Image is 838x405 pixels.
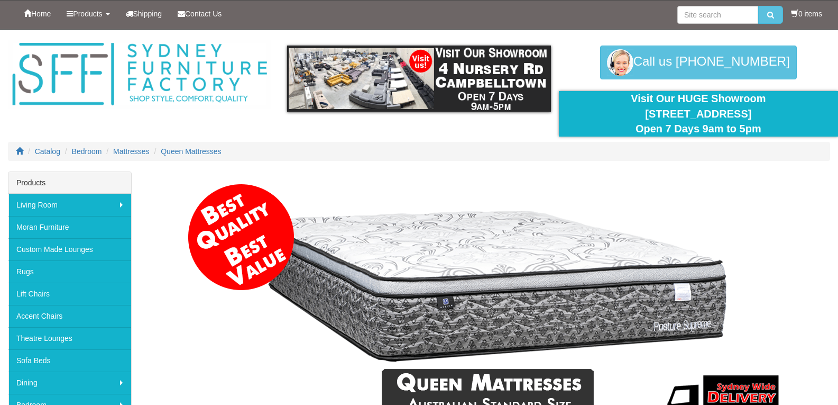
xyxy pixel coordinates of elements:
div: Visit Our HUGE Showroom [STREET_ADDRESS] Open 7 Days 9am to 5pm [567,91,830,137]
span: Home [31,10,51,18]
a: Products [59,1,117,27]
span: Shipping [133,10,162,18]
a: Shipping [118,1,170,27]
div: Products [8,172,131,194]
a: Mattresses [113,147,149,156]
a: Dining [8,372,131,394]
a: Accent Chairs [8,305,131,327]
a: Contact Us [170,1,229,27]
img: showroom.gif [287,46,550,112]
a: Catalog [35,147,60,156]
img: Sydney Furniture Factory [8,40,271,109]
li: 0 items [791,8,822,19]
a: Lift Chairs [8,283,131,305]
a: Living Room [8,194,131,216]
a: Custom Made Lounges [8,238,131,260]
a: Theatre Lounges [8,327,131,349]
span: Products [73,10,102,18]
input: Site search [677,6,758,24]
a: Home [16,1,59,27]
a: Moran Furniture [8,216,131,238]
span: Contact Us [185,10,222,18]
a: Sofa Beds [8,349,131,372]
a: Rugs [8,260,131,283]
a: Bedroom [72,147,102,156]
a: Queen Mattresses [161,147,221,156]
